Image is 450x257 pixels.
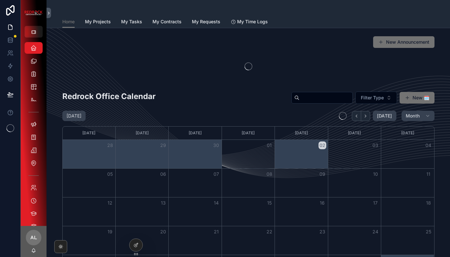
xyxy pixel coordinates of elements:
[159,199,167,207] button: 13
[402,111,434,121] button: Month
[67,113,81,119] h2: [DATE]
[329,127,380,140] div: [DATE]
[361,95,384,101] span: Filter Type
[276,127,327,140] div: [DATE]
[159,228,167,236] button: 20
[373,36,434,48] button: New Announcement
[266,228,273,236] button: 22
[212,199,220,207] button: 14
[382,127,433,140] div: [DATE]
[121,16,142,29] a: My Tasks
[231,16,268,29] a: My Time Logs
[400,92,434,104] button: New 🗓️
[424,170,432,178] button: 11
[266,170,273,178] button: 08
[85,16,111,29] a: My Projects
[266,199,273,207] button: 15
[319,170,326,178] button: 09
[266,141,273,149] button: 01
[319,199,326,207] button: 16
[372,199,379,207] button: 17
[424,199,432,207] button: 18
[106,141,114,149] button: 28
[152,18,182,25] span: My Contracts
[106,170,114,178] button: 05
[85,18,111,25] span: My Projects
[355,92,397,104] button: Select Button
[170,127,220,140] div: [DATE]
[117,127,167,140] div: [DATE]
[372,141,379,149] button: 03
[25,11,43,15] img: App logo
[223,127,274,140] div: [DATE]
[319,228,326,236] button: 23
[159,141,167,149] button: 29
[192,18,220,25] span: My Requests
[352,111,361,121] button: Back
[62,91,156,102] h2: Redrock Office Calendar
[192,16,220,29] a: My Requests
[106,199,114,207] button: 12
[237,18,268,25] span: My Time Logs
[62,16,75,28] a: Home
[212,170,220,178] button: 07
[424,141,432,149] button: 04
[406,113,420,119] span: Month
[373,111,396,121] button: [DATE]
[62,18,75,25] span: Home
[30,234,37,241] span: AL
[64,127,114,140] div: [DATE]
[152,16,182,29] a: My Contracts
[212,228,220,236] button: 21
[159,170,167,178] button: 06
[319,141,326,149] button: 02
[372,170,379,178] button: 10
[121,18,142,25] span: My Tasks
[361,111,370,121] button: Next
[372,228,379,236] button: 24
[106,228,114,236] button: 19
[21,38,47,226] div: scrollable content
[377,113,392,119] span: [DATE]
[424,228,432,236] button: 25
[212,141,220,149] button: 30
